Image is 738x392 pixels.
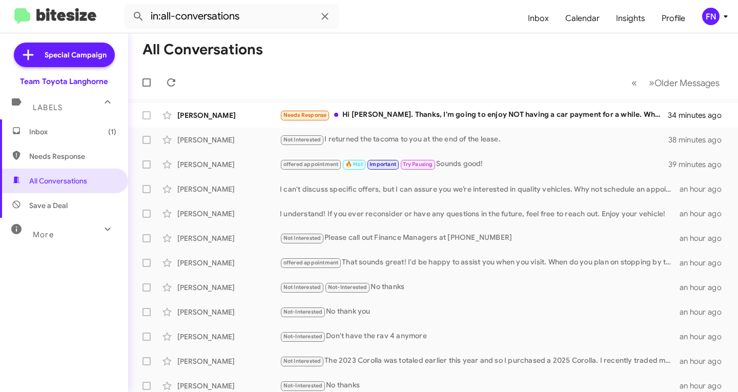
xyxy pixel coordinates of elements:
[626,72,726,93] nav: Page navigation example
[370,161,396,168] span: Important
[608,4,653,33] a: Insights
[45,50,107,60] span: Special Campaign
[283,161,339,168] span: offered appointment
[108,127,116,137] span: (1)
[283,235,321,241] span: Not Interested
[345,161,363,168] span: 🔥 Hot
[649,76,654,89] span: »
[680,307,730,317] div: an hour ago
[177,135,280,145] div: [PERSON_NAME]
[280,109,668,121] div: Hi [PERSON_NAME]. Thanks, I'm going to enjoy NOT having a car payment for a while. When we do buy...
[280,158,668,170] div: Sounds good!
[280,306,680,318] div: No thank you
[680,258,730,268] div: an hour ago
[33,230,54,239] span: More
[631,76,637,89] span: «
[653,4,693,33] a: Profile
[280,209,680,219] div: I understand! If you ever reconsider or have any questions in the future, feel free to reach out....
[280,355,680,367] div: The 2023 Corolla was totaled earlier this year and so I purchased a 2025 Corolla. I recently trad...
[328,284,367,291] span: Not-Interested
[280,331,680,342] div: Don't have the rav 4 anymore
[702,8,720,25] div: FN
[680,233,730,243] div: an hour ago
[29,200,68,211] span: Save a Deal
[280,232,680,244] div: Please call out Finance Managers at [PHONE_NUMBER]
[680,209,730,219] div: an hour ago
[643,72,726,93] button: Next
[283,382,323,389] span: Not-Interested
[177,209,280,219] div: [PERSON_NAME]
[680,332,730,342] div: an hour ago
[14,43,115,67] a: Special Campaign
[668,135,730,145] div: 38 minutes ago
[520,4,557,33] a: Inbox
[403,161,433,168] span: Try Pausing
[280,257,680,269] div: That sounds great! I'd be happy to assist you when you visit. When do you plan on stopping by to ...
[668,110,730,120] div: 34 minutes ago
[680,356,730,366] div: an hour ago
[177,381,280,391] div: [PERSON_NAME]
[693,8,727,25] button: FN
[680,184,730,194] div: an hour ago
[177,282,280,293] div: [PERSON_NAME]
[280,134,668,146] div: I returned the tacoma to you at the end of the lease.
[283,112,327,118] span: Needs Response
[29,127,116,137] span: Inbox
[283,259,339,266] span: offered appointment
[280,184,680,194] div: I can't discuss specific offers, but I can assure you we’re interested in quality vehicles. Why n...
[177,258,280,268] div: [PERSON_NAME]
[177,233,280,243] div: [PERSON_NAME]
[680,381,730,391] div: an hour ago
[29,151,116,161] span: Needs Response
[283,136,321,143] span: Not Interested
[283,284,321,291] span: Not Interested
[142,42,263,58] h1: All Conversations
[283,333,323,340] span: Not-Interested
[557,4,608,33] a: Calendar
[283,308,323,315] span: Not-Interested
[668,159,730,170] div: 39 minutes ago
[177,307,280,317] div: [PERSON_NAME]
[177,356,280,366] div: [PERSON_NAME]
[280,380,680,391] div: No thanks
[20,76,108,87] div: Team Toyota Langhorne
[177,159,280,170] div: [PERSON_NAME]
[29,176,87,186] span: All Conversations
[680,282,730,293] div: an hour ago
[625,72,643,93] button: Previous
[177,184,280,194] div: [PERSON_NAME]
[124,4,339,29] input: Search
[283,358,321,364] span: Not Interested
[654,77,720,89] span: Older Messages
[280,281,680,293] div: No thanks
[33,103,63,112] span: Labels
[177,110,280,120] div: [PERSON_NAME]
[177,332,280,342] div: [PERSON_NAME]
